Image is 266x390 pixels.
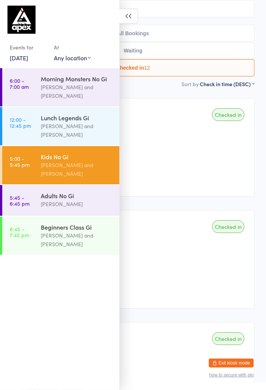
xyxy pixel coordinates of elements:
[22,376,247,382] div: n•••••••••••6@[DOMAIN_NAME]
[12,59,254,76] button: Checked in12
[41,83,113,100] div: [PERSON_NAME] and [PERSON_NAME]
[41,75,113,83] div: Morning Monsters No Gi
[2,217,119,255] a: 6:45 -7:45 pmBeginners Class Gi[PERSON_NAME] and [PERSON_NAME]
[41,191,113,200] div: Adults No Gi
[10,194,30,206] time: 5:45 - 6:45 pm
[7,6,36,34] img: Apex BJJ
[54,41,91,54] div: At
[41,114,113,122] div: Lunch Legends Gi
[2,185,119,216] a: 5:45 -6:45 pmAdults No Gi[PERSON_NAME]
[10,41,46,54] div: Events for
[212,332,244,345] div: Checked in
[54,54,91,62] div: Any location
[2,68,119,106] a: 6:00 -7:00 amMorning Monsters No Gi[PERSON_NAME] and [PERSON_NAME]
[209,359,254,368] button: Exit kiosk mode
[10,226,29,238] time: 6:45 - 7:45 pm
[12,25,254,42] button: All Bookings
[2,146,119,184] a: 5:00 -5:45 pmKids No Gi[PERSON_NAME] and [PERSON_NAME]
[22,274,247,280] div: Classes Remaining: Unlimited
[41,231,113,248] div: [PERSON_NAME] and [PERSON_NAME]
[10,54,28,62] a: [DATE]
[212,108,244,121] div: Checked in
[2,107,119,145] a: 12:00 -12:45 pmLunch Legends Gi[PERSON_NAME] and [PERSON_NAME]
[41,152,113,161] div: Kids No Gi
[41,223,113,231] div: Beginners Class Gi
[209,372,254,378] button: how to secure with pin
[10,155,30,167] time: 5:00 - 5:45 pm
[22,162,247,168] div: Classes Remaining: Unlimited
[22,152,247,158] div: L•••••••••r@[DOMAIN_NAME]
[41,200,113,208] div: [PERSON_NAME]
[12,42,254,59] button: Waiting
[41,122,113,139] div: [PERSON_NAME] and [PERSON_NAME]
[41,161,113,178] div: [PERSON_NAME] and [PERSON_NAME]
[181,80,199,88] label: Sort by
[22,264,247,270] div: L•••••••••r@[DOMAIN_NAME]
[10,117,31,129] time: 12:00 - 12:45 pm
[200,80,254,88] div: Check in time (DESC)
[144,65,150,71] div: 12
[10,78,29,90] time: 6:00 - 7:00 am
[212,220,244,233] div: Checked in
